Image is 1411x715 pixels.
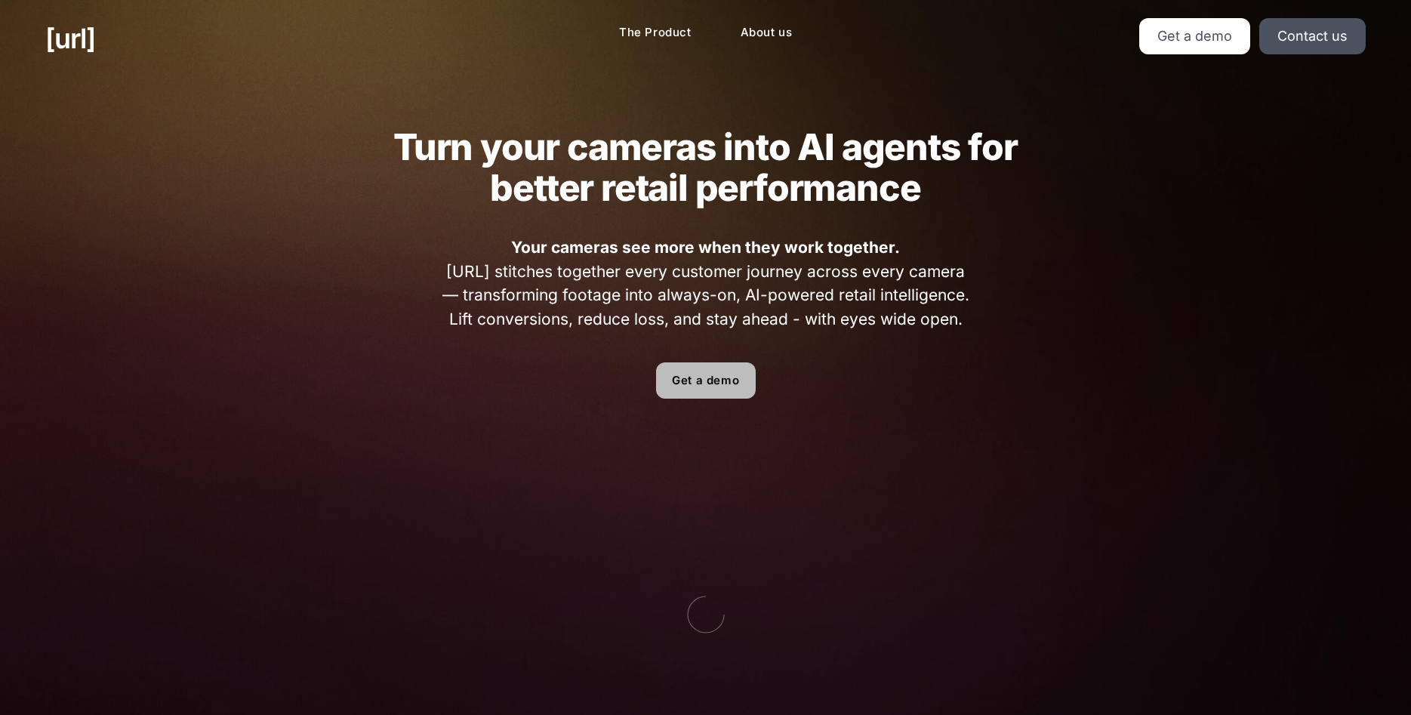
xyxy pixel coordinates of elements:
[364,127,1048,208] h2: Turn your cameras into AI agents for better retail performance
[1259,18,1366,54] a: Contact us
[656,362,756,399] a: Get a demo
[45,18,95,59] a: [URL]
[729,18,805,48] a: About us
[607,18,704,48] a: The Product
[511,238,900,257] strong: Your cameras see more when they work together.
[437,236,974,331] span: [URL] stitches together every customer journey across every camera — transforming footage into al...
[1139,18,1250,54] a: Get a demo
